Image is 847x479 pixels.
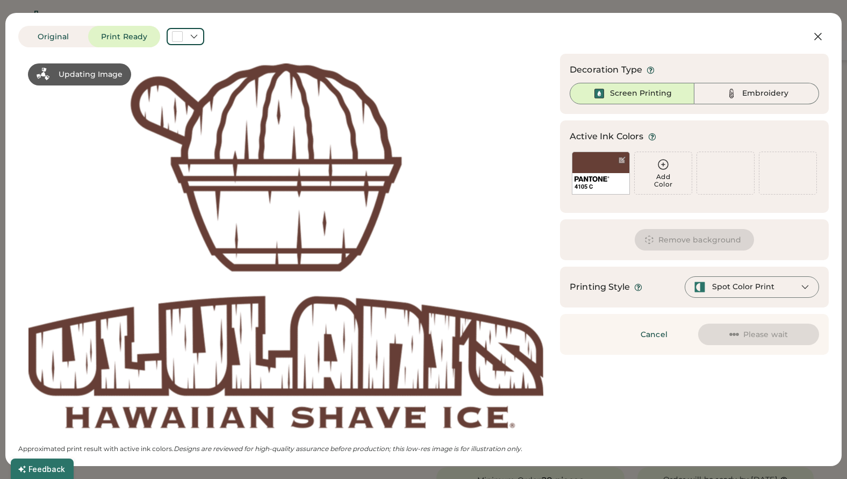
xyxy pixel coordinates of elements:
div: Printing Style [570,281,630,294]
button: Remove background [635,229,755,251]
img: 1024px-Pantone_logo.svg.png [575,176,609,182]
button: Print Ready [88,26,160,47]
img: Ink%20-%20Selected.svg [593,87,606,100]
div: Add Color [635,173,692,188]
img: Thread%20-%20Unselected.svg [725,87,738,100]
div: Embroidery [742,88,788,99]
div: Decoration Type [570,63,642,76]
div: 4105 C [575,183,627,191]
button: Cancel [616,324,692,345]
iframe: Front Chat [796,431,842,477]
img: spot-color-green.svg [694,281,706,293]
div: Screen Printing [610,88,672,99]
div: Spot Color Print [712,282,774,292]
div: Active Ink Colors [570,130,644,143]
button: Please wait [698,324,819,345]
button: Original [18,26,88,47]
div: Approximated print result with active ink colors. [18,445,554,453]
em: Designs are reviewed for high-quality assurance before production; this low-res image is for illu... [174,445,522,453]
